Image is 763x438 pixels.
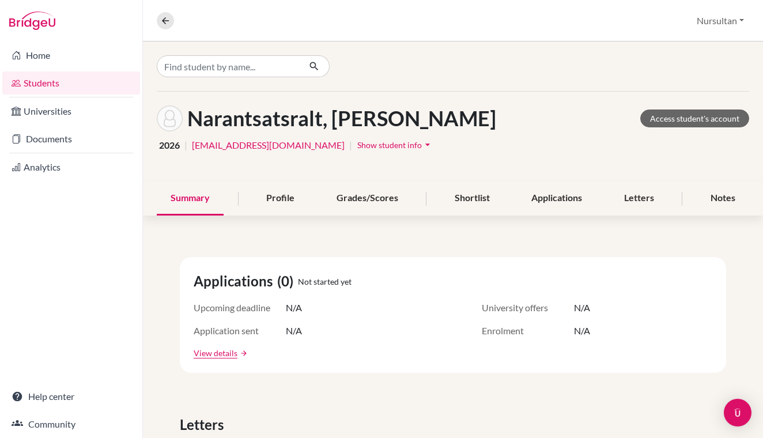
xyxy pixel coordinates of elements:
i: arrow_drop_down [422,139,433,150]
a: [EMAIL_ADDRESS][DOMAIN_NAME] [192,138,345,152]
span: University offers [482,301,574,315]
span: Upcoming deadline [194,301,286,315]
span: 2026 [159,138,180,152]
span: Applications [194,271,277,292]
span: Not started yet [298,275,352,288]
div: Shortlist [441,182,504,216]
div: Applications [518,182,596,216]
img: Bridge-U [9,12,55,30]
a: Documents [2,127,140,150]
span: N/A [574,301,590,315]
div: Profile [252,182,308,216]
span: N/A [286,301,302,315]
span: Application sent [194,324,286,338]
span: | [349,138,352,152]
a: View details [194,347,237,359]
span: Letters [180,414,228,435]
span: Enrolment [482,324,574,338]
div: Open Intercom Messenger [724,399,751,426]
a: Students [2,71,140,95]
span: Show student info [357,140,422,150]
img: Ariun-Erdene Narantsatsralt's avatar [157,105,183,131]
span: N/A [574,324,590,338]
button: Nursultan [692,10,749,32]
span: N/A [286,324,302,338]
a: Access student's account [640,109,749,127]
a: Universities [2,100,140,123]
a: Analytics [2,156,140,179]
div: Notes [697,182,749,216]
a: Community [2,413,140,436]
a: Help center [2,385,140,408]
div: Letters [610,182,668,216]
span: (0) [277,271,298,292]
div: Summary [157,182,224,216]
h1: Narantsatsralt, [PERSON_NAME] [187,106,496,131]
input: Find student by name... [157,55,300,77]
a: Home [2,44,140,67]
div: Grades/Scores [323,182,412,216]
a: arrow_forward [237,349,248,357]
span: | [184,138,187,152]
button: Show student infoarrow_drop_down [357,136,434,154]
